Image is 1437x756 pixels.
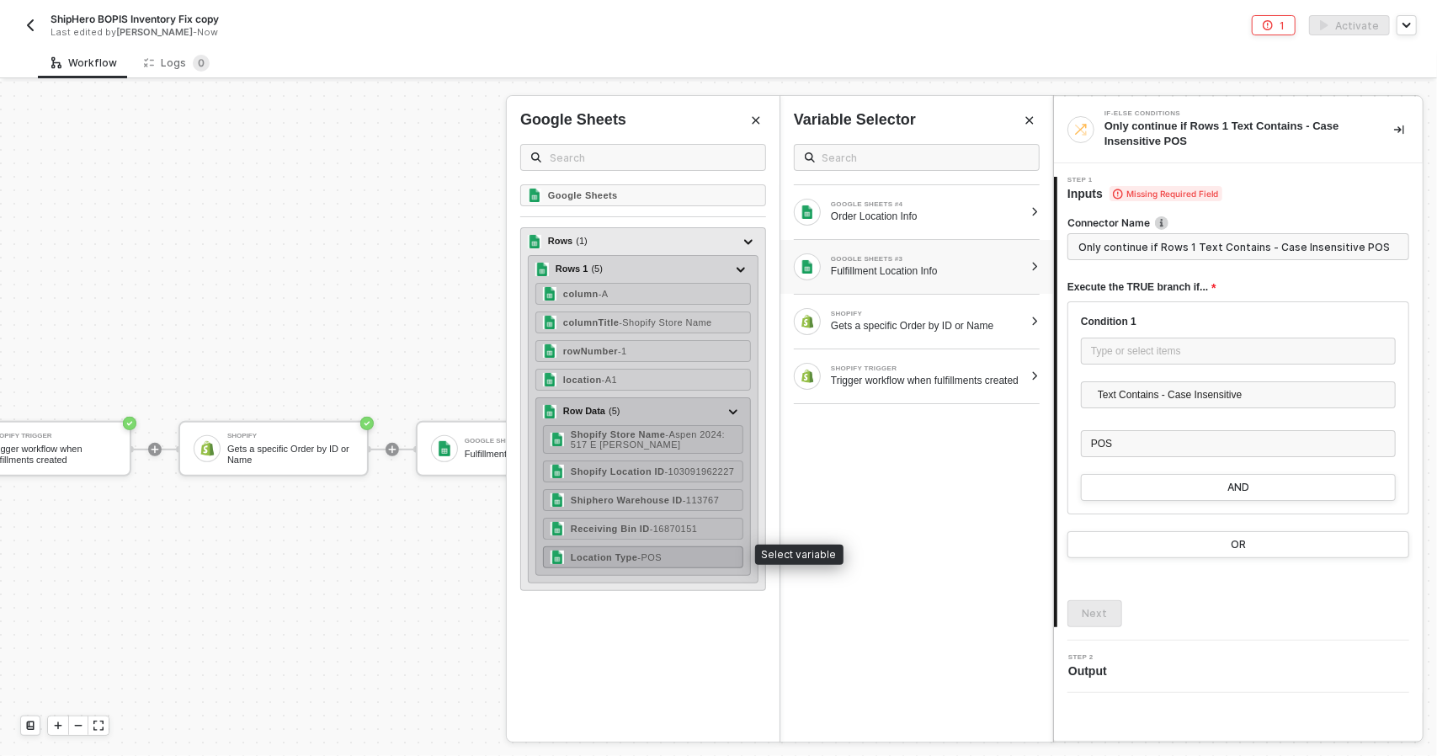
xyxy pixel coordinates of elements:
strong: Google Sheets [548,190,618,200]
sup: 0 [193,55,210,72]
img: search [805,152,815,162]
span: icon-expand [93,721,104,731]
strong: Shopify Store Name [571,429,665,439]
img: search [531,152,541,162]
span: Output [1068,663,1114,679]
img: rowNumber [543,344,556,358]
div: Trigger workflow when fulfillments created [831,374,1024,387]
div: Only continue if Rows 1 Text Contains - Case Insensitive POS [1104,119,1367,149]
button: 1 [1252,15,1296,35]
div: 1 [1280,19,1285,33]
img: Shiphero Warehouse ID [551,493,564,507]
div: SHOPIFY TRIGGER [831,365,1024,372]
span: Step 1 [1067,177,1222,184]
img: Shopify Store Name [551,433,564,446]
img: Google Sheets [528,189,541,202]
button: back [20,15,40,35]
div: Last edited by - Now [51,26,680,39]
img: Receiving Bin ID [551,522,564,535]
div: Order Location Info [831,210,1024,223]
button: Close [746,110,766,130]
span: icon-minus [73,721,83,731]
span: ShipHero BOPIS Inventory Fix copy [51,12,219,26]
img: Block [801,260,814,274]
div: If-Else Conditions [1104,110,1357,117]
img: rows [528,235,541,248]
button: AND [1081,474,1396,501]
span: [PERSON_NAME] [116,26,193,38]
span: - 103091962227 [665,466,735,476]
div: Condition 1 [1081,315,1396,329]
img: column [543,287,556,301]
span: - A1 [602,375,617,385]
img: location [543,373,556,386]
button: OR [1067,531,1409,558]
img: rowData [543,405,556,418]
div: Google Sheets [520,109,626,130]
strong: Shiphero Warehouse ID [571,495,683,505]
span: ( 5 ) [592,262,603,276]
span: POS [1091,438,1112,450]
input: Search [550,148,755,167]
img: columnTitle [543,316,556,329]
span: - A [599,289,609,299]
span: icon-error-page [1263,20,1273,30]
div: GOOGLE SHEETS #4 [831,201,1024,208]
span: - 16870151 [650,524,698,534]
span: ( 5 ) [609,404,620,418]
span: - Aspen 2024: 517 E [PERSON_NAME] [571,429,725,450]
button: Next [1067,600,1122,627]
div: Fulfillment Location Info [831,264,1024,278]
img: Location Type [551,551,564,564]
strong: Shopify Location ID [571,466,665,476]
img: Block [801,205,814,219]
button: Close [1019,110,1040,130]
strong: column [563,289,599,299]
span: - POS [637,552,662,562]
label: Connector Name [1067,216,1409,230]
div: SHOPIFY [831,311,1024,317]
span: Step 2 [1068,654,1114,661]
span: Text Contains - Case Insensitive [1098,382,1386,407]
span: Missing Required Field [1110,186,1222,201]
div: Logs [144,55,210,72]
img: Shopify Location ID [551,465,564,478]
span: ( 1 ) [576,234,587,248]
div: GOOGLE SHEETS #3 [831,256,1024,263]
input: Enter description [1067,233,1409,260]
span: icon-play [53,721,63,731]
span: - Shopify Store Name [619,317,711,327]
div: Variable Selector [794,109,916,130]
span: - 113767 [683,495,719,505]
div: Gets a specific Order by ID or Name [831,319,1024,333]
div: Row Data [563,404,620,418]
div: Workflow [51,56,117,70]
img: icon-info [1155,216,1168,230]
strong: Location Type [571,552,637,562]
strong: location [563,375,602,385]
span: Inputs [1067,185,1222,202]
strong: columnTitle [563,317,619,327]
span: icon-collapse-right [1394,125,1404,135]
img: back [24,19,37,32]
div: Step 1Inputs Missing Required FieldConnector Nameicon-infoExecute the TRUE branch if...Condition ... [1054,177,1423,627]
input: Search [822,148,1029,167]
div: AND [1227,481,1249,494]
strong: rowNumber [563,346,618,356]
div: Rows [548,234,588,248]
img: rows-1 [535,263,549,276]
img: Block [801,370,814,383]
span: Execute the TRUE branch if... [1067,277,1216,298]
div: OR [1231,538,1246,551]
img: Block [801,315,814,328]
div: Select variable [755,545,844,565]
button: activateActivate [1309,15,1390,35]
span: - 1 [618,346,627,356]
img: integration-icon [1073,122,1088,137]
div: Rows 1 [556,262,603,276]
strong: Receiving Bin ID [571,524,650,534]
